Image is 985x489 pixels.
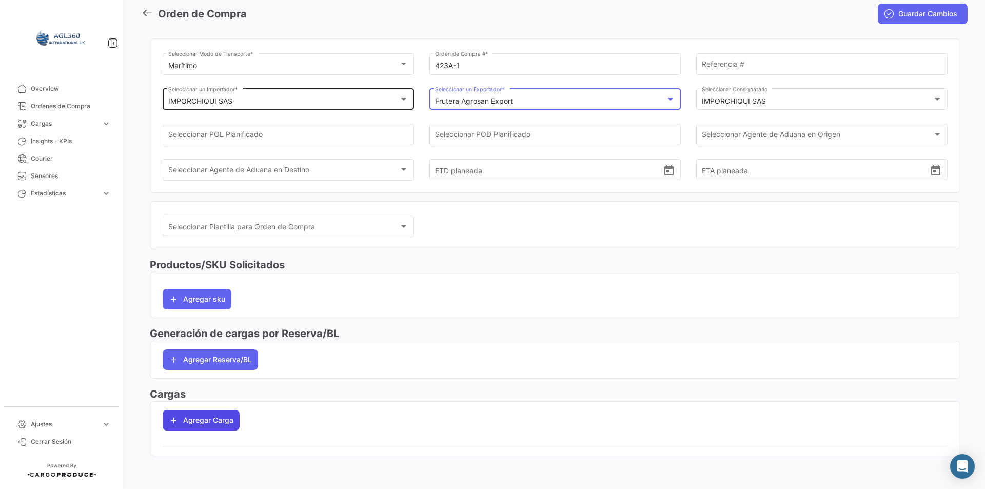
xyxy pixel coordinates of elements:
[31,171,111,181] span: Sensores
[435,96,513,105] mat-select-trigger: Frutera Agrosan Export
[930,164,942,175] button: Open calendar
[150,258,960,272] h3: Productos/SKU Solicitados
[168,167,400,176] span: Seleccionar Agente de Aduana en Destino
[31,189,97,198] span: Estadísticas
[31,102,111,111] span: Órdenes de Compra
[168,224,400,233] span: Seleccionar Plantilla para Orden de Compra
[8,132,115,150] a: Insights - KPIs
[163,289,231,309] button: Agregar sku
[163,349,258,370] button: Agregar Reserva/BL
[31,136,111,146] span: Insights - KPIs
[950,454,975,479] div: Abrir Intercom Messenger
[8,97,115,115] a: Órdenes de Compra
[663,164,675,175] button: Open calendar
[158,7,247,22] h3: Orden de Compra
[31,119,97,128] span: Cargas
[702,132,933,141] span: Seleccionar Agente de Aduana en Origen
[168,61,197,70] mat-select-trigger: Marítimo
[150,387,960,401] h3: Cargas
[163,410,240,431] button: Agregar Carga
[150,326,960,341] h3: Generación de cargas por Reserva/BL
[102,420,111,429] span: expand_more
[878,4,968,24] button: Guardar Cambios
[36,12,87,64] img: 64a6efb6-309f-488a-b1f1-3442125ebd42.png
[702,96,766,105] mat-select-trigger: IMPORCHIQUI SAS
[8,80,115,97] a: Overview
[31,437,111,446] span: Cerrar Sesión
[31,154,111,163] span: Courier
[8,167,115,185] a: Sensores
[102,189,111,198] span: expand_more
[898,9,957,19] span: Guardar Cambios
[31,420,97,429] span: Ajustes
[8,150,115,167] a: Courier
[168,96,232,105] mat-select-trigger: IMPORCHIQUI SAS
[31,84,111,93] span: Overview
[102,119,111,128] span: expand_more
